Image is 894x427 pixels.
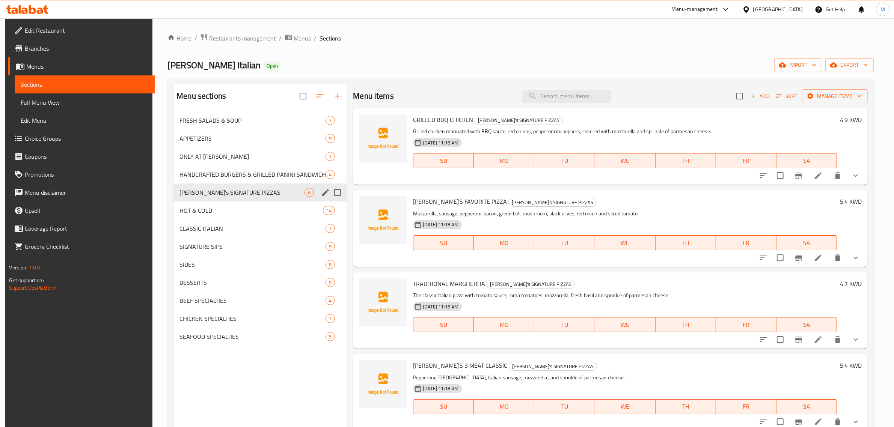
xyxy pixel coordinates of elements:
[754,167,772,185] button: sort-choices
[194,34,197,43] li: /
[790,167,808,185] button: Branch-specific-item
[413,278,485,289] span: TRADITIONAL MARGHERITA
[200,33,276,43] a: Restaurants management
[508,198,597,207] div: Johnny's SIGNATURE PIZZAS
[179,152,326,161] span: ONLY AT [PERSON_NAME]
[754,331,772,349] button: sort-choices
[534,317,595,332] button: TU
[326,332,335,341] div: items
[25,26,149,35] span: Edit Restaurant
[776,235,837,250] button: SA
[413,114,473,125] span: GRILLED BBQ CHICKEN
[416,401,471,412] span: SU
[179,260,326,269] div: SIDES
[326,261,335,268] span: 8
[326,134,335,143] div: items
[179,134,326,143] div: APPETIZERS
[413,153,474,168] button: SU
[779,401,834,412] span: SA
[353,90,394,102] h2: Menu items
[326,243,335,250] span: 9
[8,129,155,147] a: Choice Groups
[595,235,656,250] button: WE
[413,317,474,332] button: SU
[21,116,149,125] span: Edit Menu
[29,263,40,272] span: 1.0.0
[173,111,347,129] div: FRESH SALADS & SOUP3
[15,75,155,93] a: Sections
[173,274,347,292] div: DESSERTS5
[326,224,335,233] div: items
[305,189,314,196] span: 6
[880,5,885,14] span: M
[179,188,305,197] span: [PERSON_NAME]'s SIGNATURE PIZZAS
[167,57,261,74] span: [PERSON_NAME] Italian
[420,303,461,310] span: [DATE] 11:18 AM
[9,283,57,293] a: Support.OpsPlatform
[8,147,155,165] a: Coupons
[413,235,474,250] button: SU
[509,362,597,371] div: Johnny's SIGNATURE PIZZAS
[173,129,347,147] div: APPETIZERS9
[716,317,776,332] button: FR
[167,34,191,43] a: Home
[179,206,323,215] div: HOT & COLD
[776,92,797,101] span: Sort
[326,296,335,305] div: items
[413,360,507,371] span: [PERSON_NAME]’S 3 MEAT CLASSIC
[15,93,155,111] a: Full Menu View
[477,401,531,412] span: MO
[847,249,865,267] button: show more
[323,206,335,215] div: items
[26,62,149,71] span: Menus
[598,319,653,330] span: WE
[173,165,347,183] div: HANDCRAFTED BURGERS & GRILLED PANINI SANDWICH4
[326,260,335,269] div: items
[598,401,653,412] span: WE
[413,196,507,207] span: [PERSON_NAME]'S FAVORITE PIZZA
[420,221,461,228] span: [DATE] 11:18 AM
[509,362,597,371] span: [PERSON_NAME]'s SIGNATURE PIZZAS
[814,417,823,426] a: Edit menu item
[9,275,44,285] span: Get support on:
[314,34,317,43] li: /
[672,5,718,14] div: Menu-management
[420,139,461,146] span: [DATE] 11:18 AM
[8,220,155,238] a: Coverage Report
[851,171,860,180] svg: Show Choices
[25,188,149,197] span: Menu disclaimer
[285,33,311,43] a: Menus
[359,114,407,162] img: GRILLED BBQ CHICKEN
[179,116,326,125] div: FRESH SALADS & SOUP
[719,319,773,330] span: FR
[808,92,862,101] span: Manage items
[534,399,595,414] button: TU
[537,401,592,412] span: TU
[537,319,592,330] span: TU
[320,187,331,198] button: edit
[326,242,335,251] div: items
[326,171,335,178] span: 4
[534,153,595,168] button: TU
[840,360,862,371] h6: 5.4 KWD
[487,280,574,289] span: [PERSON_NAME]'s SIGNATURE PIZZAS
[326,314,335,323] div: items
[326,315,335,322] span: 7
[474,317,534,332] button: MO
[776,399,837,414] button: SA
[420,385,461,392] span: [DATE] 11:18 AM
[173,238,347,256] div: SIGNATURE SIPS9
[474,399,534,414] button: MO
[179,296,326,305] span: BEEF SPECIALTIES
[179,224,326,233] span: CLASSIC ITALIAN
[537,155,592,166] span: TU
[825,58,874,72] button: export
[477,238,531,248] span: MO
[840,114,862,125] h6: 4.9 KWD
[829,167,847,185] button: delete
[847,167,865,185] button: show more
[173,310,347,328] div: CHICKEN SPECIALTIES7
[772,168,788,183] span: Select to update
[475,116,563,125] div: Johnny's SIGNATURE PIZZAS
